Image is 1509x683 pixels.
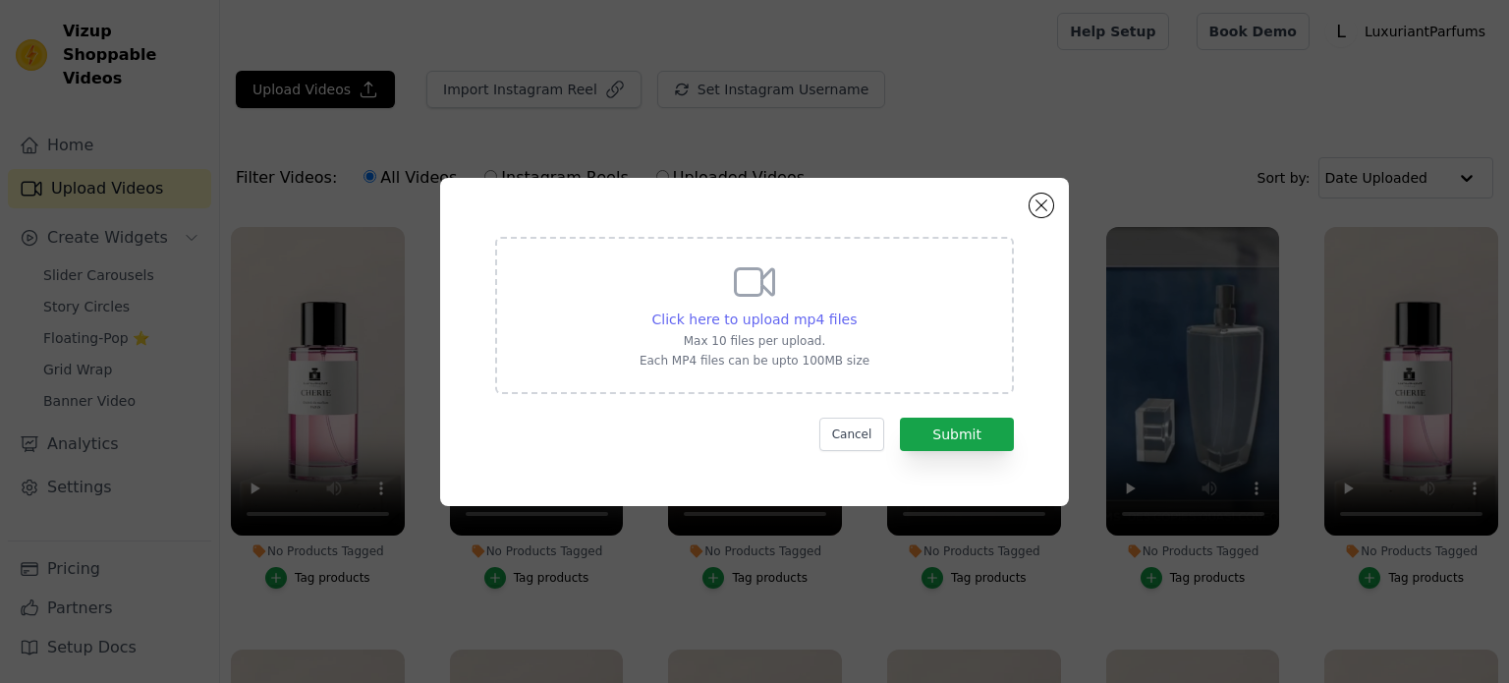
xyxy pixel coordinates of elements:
[1030,194,1053,217] button: Close modal
[900,418,1014,451] button: Submit
[640,353,869,369] p: Each MP4 files can be upto 100MB size
[640,333,869,349] p: Max 10 files per upload.
[819,418,885,451] button: Cancel
[652,312,858,327] span: Click here to upload mp4 files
